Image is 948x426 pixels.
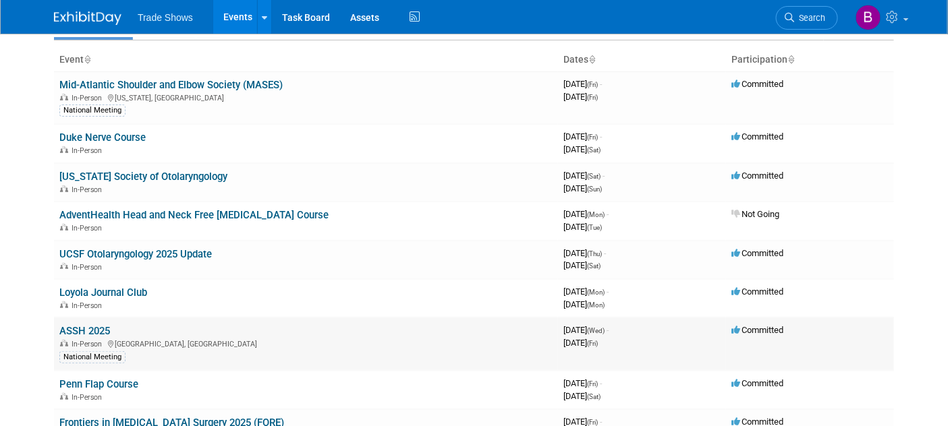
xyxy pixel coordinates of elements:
img: In-Person Event [60,146,68,153]
img: ExhibitDay [54,11,121,25]
span: [DATE] [563,92,598,102]
th: Event [54,49,558,71]
a: AdventHealth Head and Neck Free [MEDICAL_DATA] Course [59,209,329,221]
a: Penn Flap Course [59,378,138,390]
th: Participation [726,49,894,71]
span: In-Person [72,263,106,272]
span: - [600,131,602,142]
span: [DATE] [563,248,606,258]
img: In-Person Event [60,94,68,100]
a: Mid-Atlantic Shoulder and Elbow Society (MASES) [59,79,283,91]
span: Committed [731,131,783,142]
span: (Fri) [587,133,598,141]
img: In-Person Event [60,393,68,400]
div: [US_STATE], [GEOGRAPHIC_DATA] [59,92,553,102]
span: [DATE] [563,325,609,335]
span: (Mon) [587,288,605,296]
a: Sort by Participation Type [787,54,794,65]
span: - [604,248,606,258]
span: (Fri) [587,81,598,88]
span: - [600,378,602,388]
img: Becca Rensi [856,5,881,30]
img: In-Person Event [60,263,68,270]
div: National Meeting [59,351,126,363]
img: In-Person Event [60,224,68,231]
span: (Sun) [587,185,602,193]
span: In-Person [72,185,106,194]
span: (Wed) [587,327,605,334]
span: (Sat) [587,146,601,154]
span: (Fri) [587,94,598,101]
span: [DATE] [563,131,602,142]
span: Committed [731,79,783,89]
span: Committed [731,248,783,258]
span: [DATE] [563,144,601,154]
span: - [600,79,602,89]
span: - [607,209,609,219]
span: In-Person [72,393,106,402]
div: [GEOGRAPHIC_DATA], [GEOGRAPHIC_DATA] [59,338,553,348]
span: [DATE] [563,391,601,401]
span: Search [794,13,825,23]
span: [DATE] [563,183,602,193]
span: Committed [731,378,783,388]
span: Committed [731,171,783,181]
span: [DATE] [563,79,602,89]
span: (Sat) [587,393,601,400]
a: Sort by Start Date [588,54,595,65]
span: - [603,171,605,181]
a: Search [776,6,838,30]
span: (Sat) [587,262,601,270]
span: (Mon) [587,211,605,218]
span: (Fri) [587,419,598,426]
a: Duke Nerve Course [59,131,146,144]
a: Sort by Event Name [84,54,90,65]
span: [DATE] [563,378,602,388]
span: Not Going [731,209,779,219]
th: Dates [558,49,726,71]
span: (Fri) [587,340,598,347]
span: [DATE] [563,286,609,297]
span: In-Person [72,224,106,233]
span: [DATE] [563,171,605,181]
span: - [607,286,609,297]
a: UCSF Otolaryngology 2025 Update [59,248,212,260]
span: (Mon) [587,301,605,309]
span: [DATE] [563,338,598,348]
span: Trade Shows [138,12,193,23]
a: ASSH 2025 [59,325,110,337]
span: (Sat) [587,173,601,180]
a: [US_STATE] Society of Otolaryngology [59,171,227,183]
img: In-Person Event [60,301,68,308]
span: - [607,325,609,335]
span: [DATE] [563,260,601,270]
div: National Meeting [59,104,126,117]
span: In-Person [72,146,106,155]
span: (Fri) [587,380,598,388]
span: In-Person [72,340,106,348]
span: (Thu) [587,250,602,257]
span: Committed [731,286,783,297]
span: In-Person [72,94,106,102]
span: [DATE] [563,299,605,309]
span: In-Person [72,301,106,310]
img: In-Person Event [60,340,68,346]
span: (Tue) [587,224,602,231]
span: [DATE] [563,222,602,232]
span: [DATE] [563,209,609,219]
img: In-Person Event [60,185,68,192]
a: Loyola Journal Club [59,286,147,299]
span: Committed [731,325,783,335]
